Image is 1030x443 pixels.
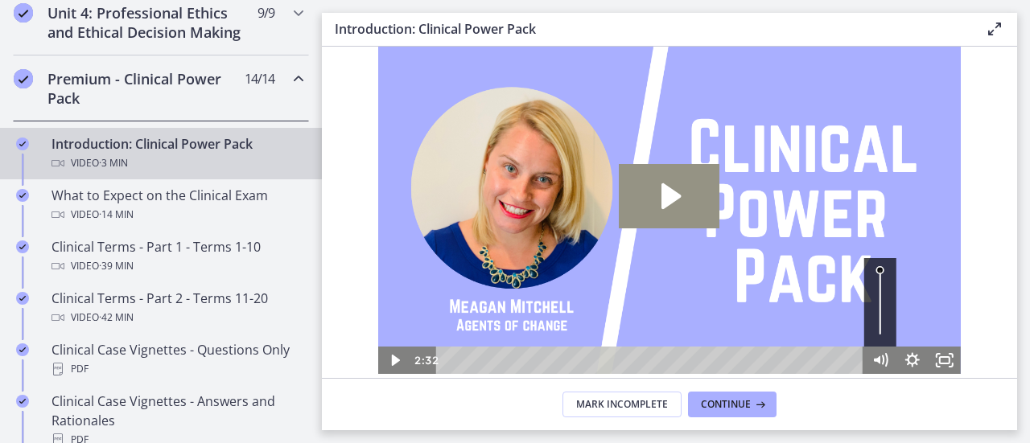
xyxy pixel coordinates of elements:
button: Fullscreen [607,300,639,327]
button: Show settings menu [575,300,607,327]
span: · 3 min [99,154,128,173]
div: Volume [542,211,575,300]
h2: Premium - Clinical Power Pack [47,69,244,108]
div: What to Expect on the Clinical Exam [51,186,303,224]
button: Continue [688,392,777,417]
button: Mark Incomplete [562,392,682,417]
h2: Unit 4: Professional Ethics and Ethical Decision Making [47,3,244,42]
span: · 14 min [99,205,134,224]
i: Completed [16,343,29,356]
span: 14 / 14 [245,69,274,88]
span: 9 / 9 [257,3,274,23]
i: Completed [16,189,29,202]
div: Video [51,205,303,224]
div: Clinical Terms - Part 1 - Terms 1-10 [51,237,303,276]
div: Clinical Case Vignettes - Questions Only [51,340,303,379]
h3: Introduction: Clinical Power Pack [335,19,959,39]
span: Continue [701,398,751,411]
i: Completed [16,395,29,408]
div: PDF [51,359,303,379]
div: Video [51,154,303,173]
span: Mark Incomplete [576,398,668,411]
i: Completed [16,137,29,150]
div: Video [51,256,303,276]
div: Video [51,308,303,327]
span: · 42 min [99,308,134,327]
i: Completed [16,292,29,305]
i: Completed [14,69,33,88]
iframe: Video Lesson [322,47,1017,374]
i: Completed [14,3,33,23]
div: Clinical Terms - Part 2 - Terms 11-20 [51,289,303,327]
i: Completed [16,240,29,253]
button: Mute [542,300,575,327]
span: · 39 min [99,256,134,276]
div: Introduction: Clinical Power Pack [51,134,303,173]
